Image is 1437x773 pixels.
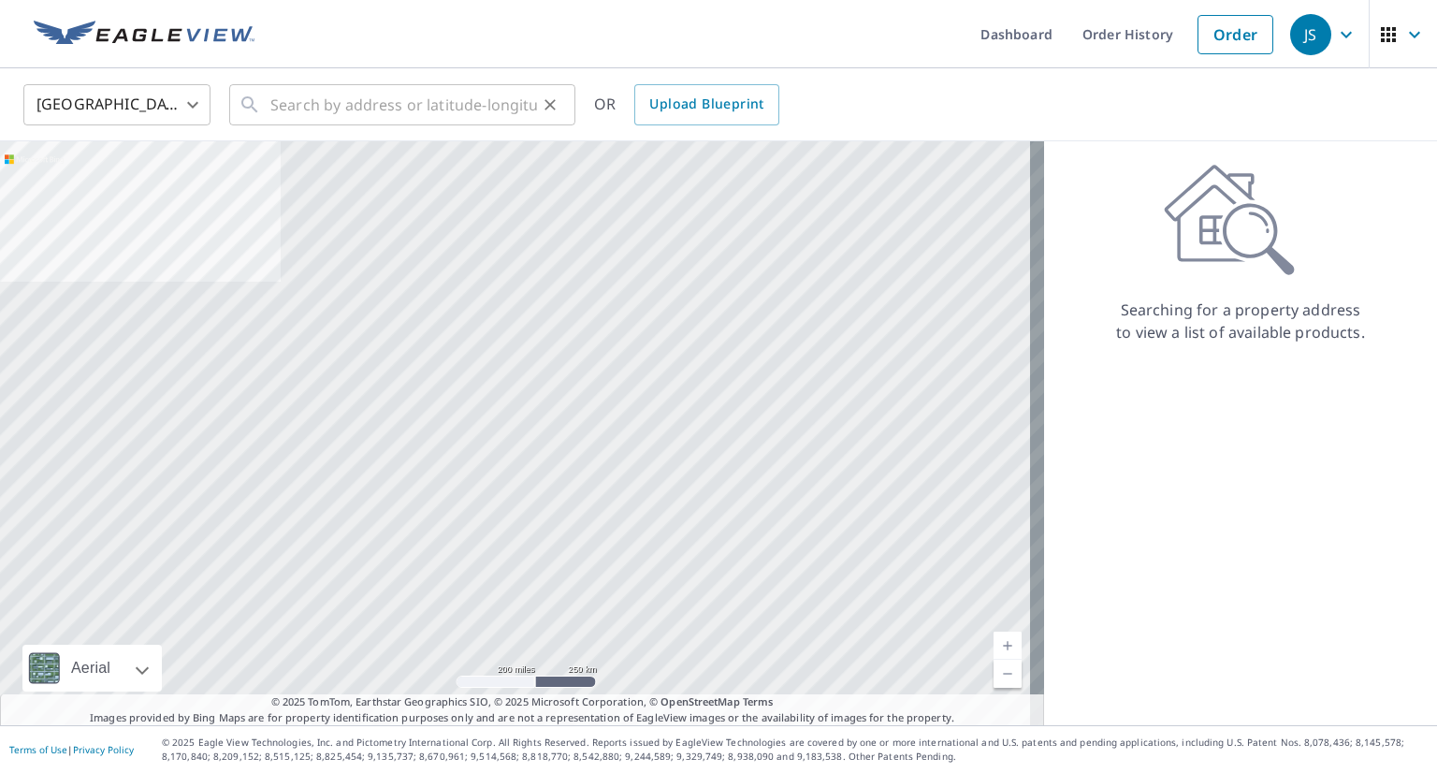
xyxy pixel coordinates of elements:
a: OpenStreetMap [660,694,739,708]
img: EV Logo [34,21,254,49]
input: Search by address or latitude-longitude [270,79,537,131]
div: Aerial [22,645,162,692]
a: Upload Blueprint [634,84,778,125]
div: JS [1290,14,1331,55]
button: Clear [537,92,563,118]
div: [GEOGRAPHIC_DATA] [23,79,210,131]
a: Terms of Use [9,743,67,756]
a: Current Level 5, Zoom In [994,632,1022,660]
p: | [9,744,134,755]
p: Searching for a property address to view a list of available products. [1115,299,1366,343]
a: Terms [743,694,774,708]
p: © 2025 Eagle View Technologies, Inc. and Pictometry International Corp. All Rights Reserved. Repo... [162,736,1428,764]
a: Order [1197,15,1273,54]
div: OR [594,84,779,125]
span: © 2025 TomTom, Earthstar Geographics SIO, © 2025 Microsoft Corporation, © [271,694,774,710]
span: Upload Blueprint [649,93,763,116]
a: Current Level 5, Zoom Out [994,660,1022,688]
div: Aerial [65,645,116,692]
a: Privacy Policy [73,743,134,756]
